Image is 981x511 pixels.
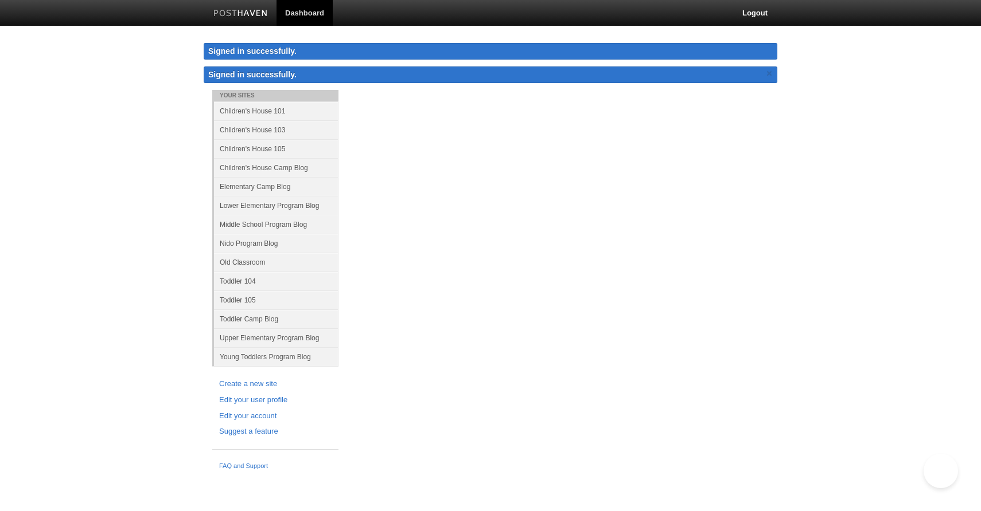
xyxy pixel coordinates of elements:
a: Old Classroom [214,253,338,272]
a: Children's House 101 [214,101,338,120]
a: × [764,66,774,81]
a: Middle School Program Blog [214,215,338,234]
a: Children's House 105 [214,139,338,158]
a: Create a new site [219,378,332,390]
a: Upper Elementary Program Blog [214,328,338,347]
a: Toddler 104 [214,272,338,290]
a: FAQ and Support [219,461,332,471]
a: Children's House Camp Blog [214,158,338,177]
a: Toddler 105 [214,290,338,309]
img: Posthaven-bar [213,10,268,18]
a: Nido Program Blog [214,234,338,253]
iframe: Help Scout Beacon - Open [924,454,958,488]
a: Children's House 103 [214,120,338,139]
a: Young Toddlers Program Blog [214,347,338,366]
a: Edit your account [219,410,332,422]
a: Lower Elementary Program Blog [214,196,338,215]
a: Elementary Camp Blog [214,177,338,196]
span: Signed in successfully. [208,70,297,79]
div: Signed in successfully. [204,43,777,60]
a: Suggest a feature [219,426,332,438]
a: Edit your user profile [219,394,332,406]
li: Your Sites [212,90,338,101]
a: Toddler Camp Blog [214,309,338,328]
